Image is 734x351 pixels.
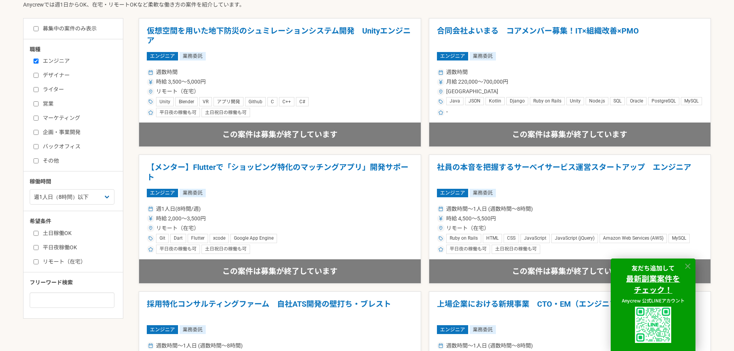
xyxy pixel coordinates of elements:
img: ico_currency_yen-76ea2c4c.svg [148,80,153,84]
span: VR [203,99,208,105]
span: アプリ開発 [217,99,240,105]
h1: 社員の本音を把握するサーベイサービス運営スタートアップ エンジニア [437,163,703,182]
span: 週数時間〜1人日 (週数時間〜8時間) [446,342,533,350]
input: その他 [34,158,39,163]
span: Flutter [191,235,205,242]
span: C [271,99,274,105]
div: 土日祝日の稼働も可 [202,245,250,254]
img: ico_calendar-4541a85f.svg [438,70,443,75]
label: デザイナー [34,71,122,79]
img: ico_star-c4f7eedc.svg [438,110,443,115]
span: 週数時間〜1人日 (週数時間〜8時間) [446,205,533,213]
span: 時給 4,500〜5,500円 [446,215,496,223]
h1: 採用特化コンサルティングファーム 自社ATS開発の壁打ち・ブレスト [147,299,413,319]
span: Kotlin [489,98,501,104]
input: デザイナー [34,73,39,78]
img: ico_calendar-4541a85f.svg [148,207,153,211]
input: マーケティング [34,116,39,121]
img: ico_star-c4f7eedc.svg [438,247,443,252]
span: Unity [570,98,581,104]
span: Node.js [589,98,605,104]
input: リモート（在宅） [34,259,39,264]
img: ico_calendar-4541a85f.svg [438,343,443,348]
span: Oracle [630,98,643,104]
span: JSON [469,98,480,104]
span: MySQL [684,98,699,104]
span: 業務委託 [180,52,206,60]
img: ico_star-c4f7eedc.svg [148,247,153,252]
img: ico_calendar-4541a85f.svg [438,207,443,211]
div: 平日夜の稼働も可 [446,245,490,254]
img: ico_currency_yen-76ea2c4c.svg [438,80,443,84]
h1: 【メンター】Flutterで「ショッピング特化のマッチングアプリ」開発サポート [147,163,413,182]
span: フリーワード検索 [30,279,73,286]
span: Java [450,98,460,104]
span: 月給 220,000〜700,000円 [446,78,508,86]
strong: 最新副業案件を [626,273,680,284]
input: エンジニア [34,59,39,64]
span: エンジニア [147,52,178,60]
div: この案件は募集が終了しています [429,123,711,146]
img: ico_tag-f97210f0.svg [148,99,153,104]
img: ico_location_pin-352ac629.svg [148,226,153,230]
img: ico_location_pin-352ac629.svg [438,89,443,94]
div: この案件は募集が終了しています [429,259,711,283]
span: 週1人日(8時間/週) [156,205,201,213]
h1: 仮想空間を用いた地下防災のシュミレーションシステム開発 Unityエンジニア [147,26,413,46]
span: - [446,108,448,117]
span: エンジニア [437,189,468,197]
div: 平日夜の稼働も可 [156,108,200,117]
span: リモート（在宅） [446,224,489,232]
span: Blender [179,99,194,105]
span: エンジニア [147,325,178,334]
span: JavaScript (jQuery) [555,235,595,242]
span: 業務委託 [470,52,496,60]
img: ico_currency_yen-76ea2c4c.svg [438,216,443,221]
label: マーケティング [34,114,122,122]
span: Git [160,235,165,242]
span: Unity [160,99,170,105]
input: 募集中の案件のみ表示 [34,26,39,31]
div: この案件は募集が終了しています [139,259,421,283]
span: エンジニア [437,325,468,334]
span: CSS [507,235,516,242]
span: MySQL [672,235,686,242]
strong: 友だち追加して [632,263,675,272]
span: 週数時間〜1人日 (週数時間〜8時間) [156,342,243,350]
img: ico_star-c4f7eedc.svg [148,110,153,115]
span: 業務委託 [470,325,496,334]
span: リモート（在宅） [156,87,199,96]
label: 平日夜稼働OK [34,244,122,252]
img: ico_tag-f97210f0.svg [148,236,153,241]
img: ico_calendar-4541a85f.svg [148,343,153,348]
span: 職種 [30,46,40,52]
span: 稼働時間 [30,179,51,185]
span: 業務委託 [470,189,496,197]
img: ico_tag-f97210f0.svg [438,99,443,104]
span: Amazon Web Services (AWS) [603,235,663,242]
input: バックオフィス [34,144,39,149]
div: 土日祝日の稼働も可 [202,108,250,117]
span: Github [249,99,262,105]
img: ico_tag-f97210f0.svg [438,236,443,241]
span: Dart [174,235,183,242]
a: 最新副業案件を [626,274,680,284]
img: uploaded%2F9x3B4GYyuJhK5sXzQK62fPT6XL62%2F_1i3i91es70ratxpc0n6.png [635,307,671,343]
label: バックオフィス [34,143,122,151]
label: エンジニア [34,57,122,65]
input: 平日夜稼働OK [34,245,39,250]
label: リモート（在宅） [34,258,122,266]
span: SQL [613,98,621,104]
img: ico_calendar-4541a85f.svg [148,70,153,75]
span: Anycrew 公式LINEアカウント [622,297,685,304]
input: 営業 [34,101,39,106]
h1: 合同会社よいまる コアメンバー募集！IT×組織改善×PMO [437,26,703,46]
strong: チェック！ [634,284,672,295]
span: Django [510,98,525,104]
span: C# [299,99,305,105]
span: 業務委託 [180,325,206,334]
div: 土日祝日の稼働も可 [492,245,540,254]
div: この案件は募集が終了しています [139,123,421,146]
span: 希望条件 [30,218,51,225]
label: ライター [34,86,122,94]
